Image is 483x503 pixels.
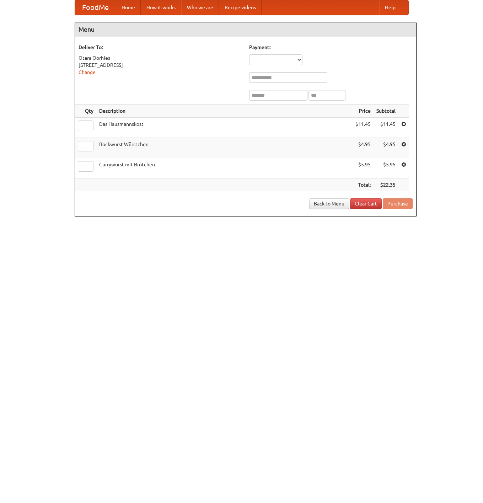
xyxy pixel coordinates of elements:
[141,0,181,15] a: How it works
[353,138,374,158] td: $4.95
[219,0,262,15] a: Recipe videos
[379,0,401,15] a: Help
[79,69,96,75] a: Change
[75,22,416,37] h4: Menu
[353,118,374,138] td: $11.45
[116,0,141,15] a: Home
[249,44,413,51] h5: Payment:
[79,44,242,51] h5: Deliver To:
[353,158,374,178] td: $5.95
[96,118,353,138] td: Das Hausmannskost
[75,105,96,118] th: Qty
[353,105,374,118] th: Price
[353,178,374,192] th: Total:
[96,138,353,158] td: Bockwurst Würstchen
[79,61,242,69] div: [STREET_ADDRESS]
[79,54,242,61] div: Otara Oorhies
[96,158,353,178] td: Currywurst mit Brötchen
[96,105,353,118] th: Description
[350,198,382,209] a: Clear Cart
[374,118,398,138] td: $11.45
[374,105,398,118] th: Subtotal
[374,178,398,192] th: $22.35
[75,0,116,15] a: FoodMe
[309,198,349,209] a: Back to Menu
[374,138,398,158] td: $4.95
[181,0,219,15] a: Who we are
[374,158,398,178] td: $5.95
[383,198,413,209] button: Purchase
